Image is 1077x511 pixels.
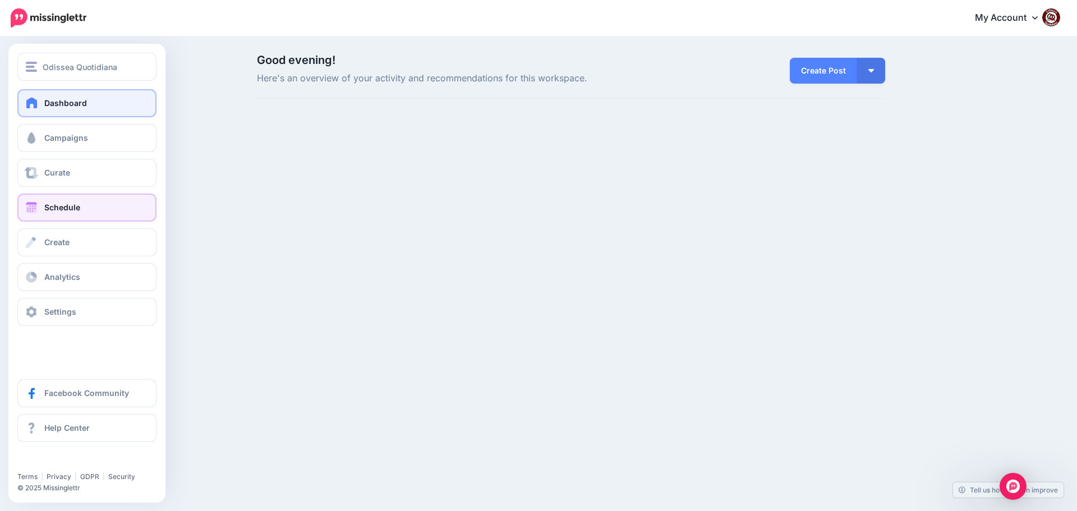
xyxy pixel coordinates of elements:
[44,423,90,432] span: Help Center
[964,4,1060,32] a: My Account
[953,482,1064,498] a: Tell us how we can improve
[257,71,670,86] span: Here's an overview of your activity and recommendations for this workspace.
[43,61,117,73] span: Odissea Quotidiana
[17,228,157,256] a: Create
[17,298,157,326] a: Settings
[41,472,43,481] span: |
[44,202,80,212] span: Schedule
[103,472,105,481] span: |
[47,472,71,481] a: Privacy
[80,472,99,481] a: GDPR
[108,472,135,481] a: Security
[17,124,157,152] a: Campaigns
[17,263,157,291] a: Analytics
[44,133,88,142] span: Campaigns
[75,472,77,481] span: |
[17,456,103,467] iframe: Twitter Follow Button
[868,69,874,72] img: arrow-down-white.png
[44,388,129,398] span: Facebook Community
[17,159,157,187] a: Curate
[17,414,157,442] a: Help Center
[17,53,157,81] button: Odissea Quotidiana
[44,307,76,316] span: Settings
[44,168,70,177] span: Curate
[11,8,86,27] img: Missinglettr
[17,379,157,407] a: Facebook Community
[257,53,335,67] span: Good evening!
[17,472,38,481] a: Terms
[44,98,87,108] span: Dashboard
[44,272,80,282] span: Analytics
[790,58,857,84] a: Create Post
[26,62,37,72] img: menu.png
[17,89,157,117] a: Dashboard
[17,194,157,222] a: Schedule
[44,237,70,247] span: Create
[1000,473,1027,500] div: Open Intercom Messenger
[17,482,163,494] li: © 2025 Missinglettr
